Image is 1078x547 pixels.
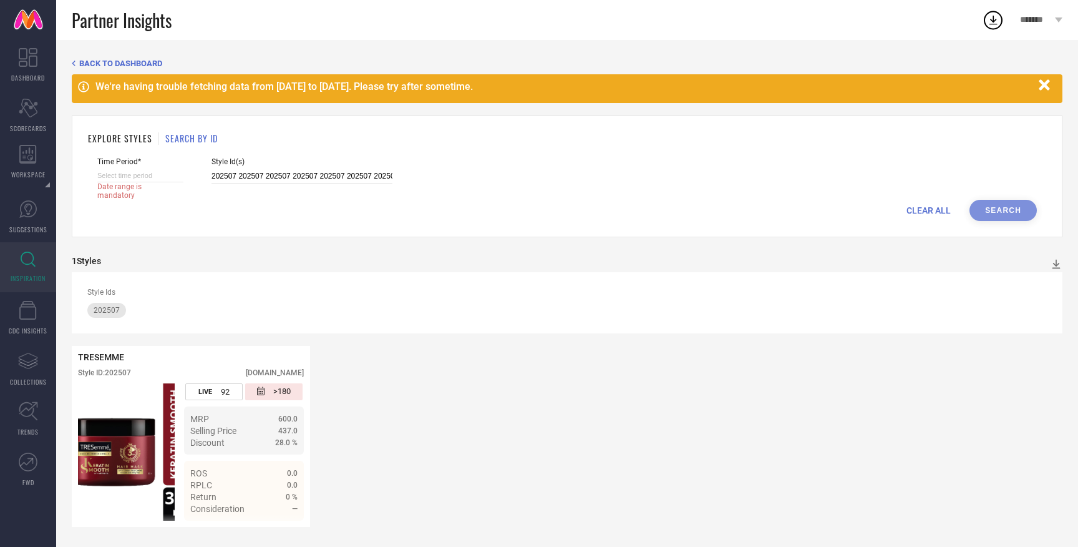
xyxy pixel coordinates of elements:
[9,225,47,234] span: SUGGESTIONS
[286,493,298,501] span: 0 %
[190,480,212,490] span: RPLC
[11,73,45,82] span: DASHBOARD
[17,427,39,436] span: TRENDS
[287,469,298,478] span: 0.0
[269,526,298,536] span: Details
[94,306,120,315] span: 202507
[72,59,1062,68] div: Back TO Dashboard
[190,492,216,502] span: Return
[906,205,951,215] span: CLEAR ALL
[982,9,1004,31] div: Open download list
[278,426,298,435] span: 437.0
[273,387,291,397] span: >180
[211,157,392,166] span: Style Id(s)
[221,387,230,397] span: 92
[275,438,298,447] span: 28.0 %
[88,132,152,145] h1: EXPLORE STYLES
[72,256,101,266] div: 1 Styles
[190,504,245,514] span: Consideration
[185,383,243,400] div: Number of days the style has been live on the platform
[22,478,34,487] span: FWD
[11,273,46,283] span: INSPIRATION
[292,505,298,513] span: —
[211,169,392,184] input: Enter comma separated style ids e.g. 12345, 67890
[190,426,236,436] span: Selling Price
[78,352,124,362] span: TRESEMME
[87,288,1047,297] div: Style Ids
[198,388,212,396] span: LIVE
[72,7,172,33] span: Partner Insights
[190,468,207,478] span: ROS
[97,169,183,182] input: Select time period
[97,182,172,200] span: Date range is mandatory
[165,132,218,145] h1: SEARCH BY ID
[11,170,46,179] span: WORKSPACE
[245,383,303,400] div: Number of days since the style was first listed on the platform
[97,157,183,166] span: Time Period*
[246,368,304,377] div: [DOMAIN_NAME]
[10,377,47,387] span: COLLECTIONS
[190,438,225,448] span: Discount
[257,526,298,536] a: Details
[95,81,1032,92] div: We're having trouble fetching data from [DATE] to [DATE]. Please try after sometime.
[278,415,298,423] span: 600.0
[10,124,47,133] span: SCORECARDS
[78,383,175,521] img: Style preview image
[78,383,175,521] div: Click to view image
[78,368,131,377] div: Style ID: 202507
[79,59,162,68] span: BACK TO DASHBOARD
[287,481,298,490] span: 0.0
[9,326,47,335] span: CDC INSIGHTS
[190,414,209,424] span: MRP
